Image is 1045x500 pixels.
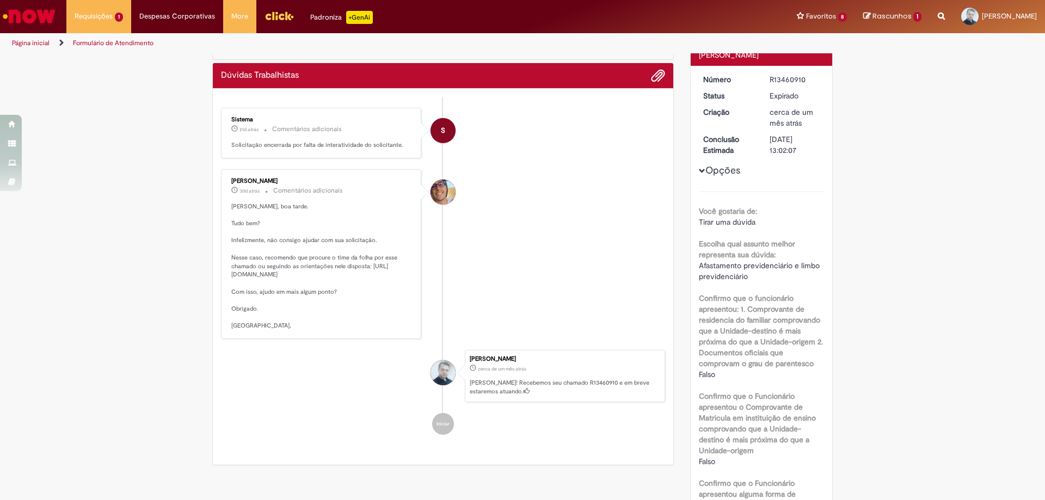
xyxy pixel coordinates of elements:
div: R13460910 [770,74,820,85]
span: 8 [838,13,847,22]
div: Pedro Henrique De Oliveira Alves [431,180,456,205]
span: 21d atrás [239,126,259,133]
span: Rascunhos [872,11,912,21]
a: Formulário de Atendimento [73,39,153,47]
p: Solicitação encerrada por falta de interatividade do solicitante. [231,141,413,150]
time: 29/08/2025 09:01:59 [770,107,813,128]
div: [PERSON_NAME] [470,356,659,362]
b: Escolha qual assunto melhor representa sua dúvida: [699,239,795,260]
p: [PERSON_NAME], boa tarde. Tudo bem? Infelizmente, não consigo ajudar com sua solicitação. Nesse c... [231,202,413,331]
dt: Número [695,74,762,85]
dt: Criação [695,107,762,118]
span: cerca de um mês atrás [478,366,526,372]
span: S [441,118,445,144]
div: Sistema [231,116,413,123]
b: Confirmo que o Funcionário apresentou o Comprovante de Matricula em instituição de ensino comprov... [699,391,816,455]
span: Afastamento previdenciário e limbo previdenciário [699,261,822,281]
li: Carlos Bruno Rodrigues Sousa [221,350,665,402]
span: Despesas Corporativas [139,11,215,22]
div: Padroniza [310,11,373,24]
dt: Conclusão Estimada [695,134,762,156]
ul: Histórico de tíquete [221,97,665,446]
span: 1 [913,12,921,22]
ul: Trilhas de página [8,33,689,53]
h2: Dúvidas Trabalhistas Histórico de tíquete [221,71,299,81]
img: click_logo_yellow_360x200.png [265,8,294,24]
time: 08/09/2025 16:00:04 [239,126,259,133]
div: [DATE] 13:02:07 [770,134,820,156]
div: [PERSON_NAME] [699,50,825,60]
span: Falso [699,456,715,466]
time: 29/08/2025 09:01:59 [478,366,526,372]
dt: Status [695,90,762,101]
div: Carlos Bruno Rodrigues Sousa [431,360,456,385]
span: Favoritos [806,11,836,22]
span: cerca de um mês atrás [770,107,813,128]
span: Requisições [75,11,113,22]
div: 29/08/2025 09:01:59 [770,107,820,128]
span: Falso [699,369,715,379]
small: Comentários adicionais [272,125,342,134]
a: Rascunhos [863,11,921,22]
span: 30d atrás [239,188,260,194]
time: 30/08/2025 12:57:58 [239,188,260,194]
b: Confirmo que o funcionário apresentou: 1. Comprovante de residencia do familiar comprovando que a... [699,293,823,368]
a: Página inicial [12,39,50,47]
p: +GenAi [346,11,373,24]
small: Comentários adicionais [273,186,343,195]
span: 1 [115,13,123,22]
div: System [431,118,456,143]
div: Expirado [770,90,820,101]
p: [PERSON_NAME]! Recebemos seu chamado R13460910 e em breve estaremos atuando. [470,379,659,396]
span: More [231,11,248,22]
img: ServiceNow [1,5,57,27]
span: [PERSON_NAME] [982,11,1037,21]
span: Tirar uma dúvida [699,217,755,227]
button: Adicionar anexos [651,69,665,83]
b: Você gostaria de: [699,206,757,216]
div: [PERSON_NAME] [231,178,413,184]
